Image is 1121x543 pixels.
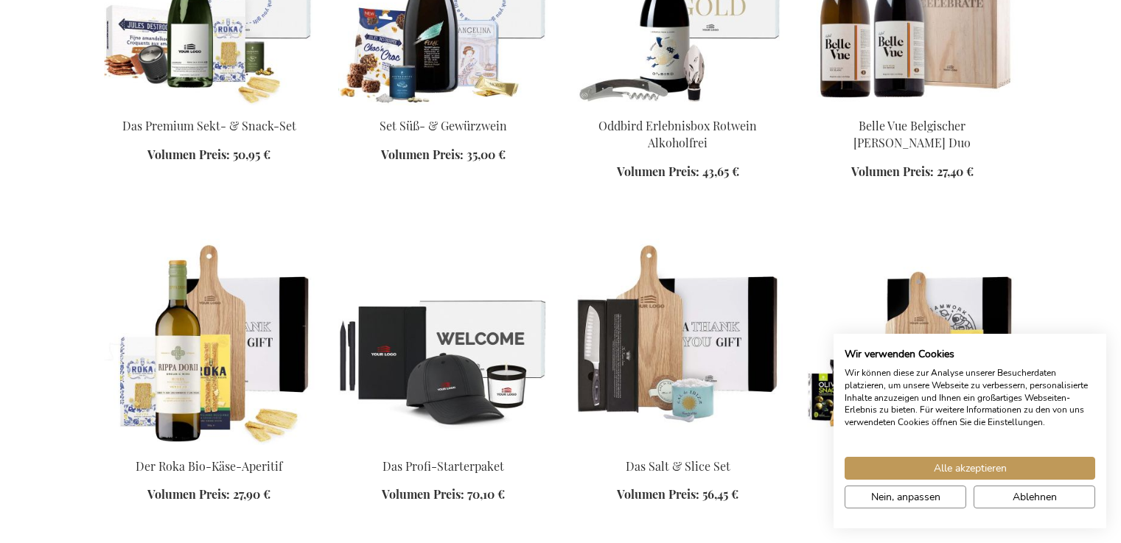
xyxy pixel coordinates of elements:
[233,486,270,502] span: 27,90 €
[382,486,464,502] span: Volumen Preis:
[845,367,1095,429] p: Wir können diese zur Analyse unserer Besucherdaten platzieren, um unsere Webseite zu verbessern, ...
[937,164,974,179] span: 27,40 €
[845,486,966,508] button: cookie Einstellungen anpassen
[380,118,507,133] a: Set Süß- & Gewürzwein
[807,99,1018,113] a: Belle Vue Belgischer Wein Duo
[702,486,738,502] span: 56,45 €
[974,486,1095,508] button: Alle verweigern cookies
[702,164,739,179] span: 43,65 €
[807,239,1018,445] img: The Ultimate Tapas Board Gift
[467,147,506,162] span: 35,00 €
[617,164,739,181] a: Volumen Preis: 43,65 €
[382,486,505,503] a: Volumen Preis: 70,10 €
[807,439,1018,453] a: The Ultimate Tapas Board Gift
[147,147,230,162] span: Volumen Preis:
[147,486,270,503] a: Volumen Preis: 27,90 €
[573,239,783,445] img: The Salt & Slice Set Exclusive Business Gift
[136,458,282,474] a: Der Roka Bio-Käse-Aperitif
[381,147,464,162] span: Volumen Preis:
[845,457,1095,480] button: Akzeptieren Sie alle cookies
[147,147,270,164] a: Volumen Preis: 50,95 €
[104,99,315,113] a: The Premium Bubbles & Bites Set
[338,99,549,113] a: Sweet & Spiced Wine Set
[1013,489,1057,505] span: Ablehnen
[104,239,315,445] img: Der Roka Bio-Käse-Aperitif
[104,439,315,453] a: Der Roka Bio-Käse-Aperitif
[573,439,783,453] a: The Salt & Slice Set Exclusive Business Gift
[338,439,549,453] a: The Professional Starter Kit
[598,118,757,150] a: Oddbird Erlebnisbox Rotwein Alkoholfrei
[851,164,974,181] a: Volumen Preis: 27,40 €
[851,164,934,179] span: Volumen Preis:
[617,164,699,179] span: Volumen Preis:
[147,486,230,502] span: Volumen Preis:
[871,489,940,505] span: Nein, anpassen
[573,99,783,113] a: Oddbird Non-Alcoholic Red Wine Experience Box
[617,486,699,502] span: Volumen Preis:
[467,486,505,502] span: 70,10 €
[383,458,504,474] a: Das Profi-Starterpaket
[853,118,971,150] a: Belle Vue Belgischer [PERSON_NAME] Duo
[934,460,1007,476] span: Alle akzeptieren
[845,348,1095,361] h2: Wir verwenden Cookies
[617,486,738,503] a: Volumen Preis: 56,45 €
[626,458,730,474] a: Das Salt & Slice Set
[122,118,296,133] a: Das Premium Sekt- & Snack-Set
[338,239,549,445] img: The Professional Starter Kit
[381,147,506,164] a: Volumen Preis: 35,00 €
[233,147,270,162] span: 50,95 €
